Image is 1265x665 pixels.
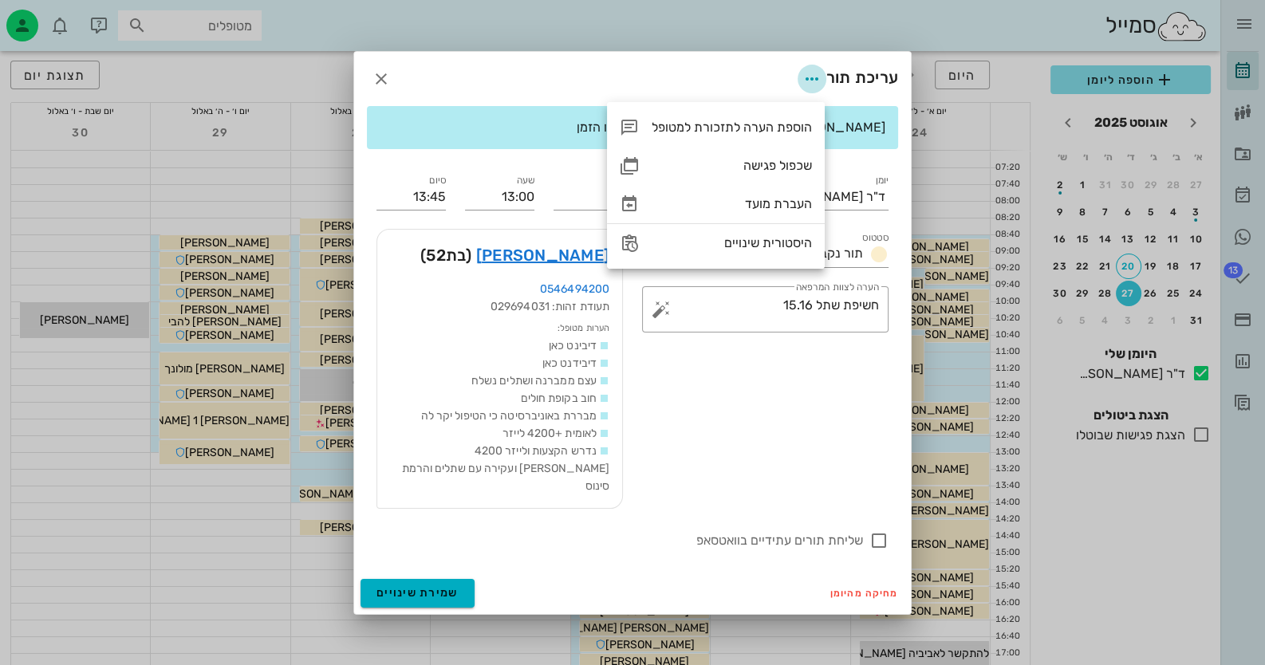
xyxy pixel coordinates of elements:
span: [PERSON_NAME], ליומן זה יש אירועים נוספים באותו הזמן [577,120,885,135]
button: מחיקה מהיומן [824,582,904,604]
label: יומן [876,175,889,187]
label: הערה לצוות המרפאה [796,281,879,293]
div: היסטורית שינויים [652,235,812,250]
span: דיבידנט כאן [542,356,597,370]
button: שמירת שינויים [361,579,475,608]
small: הערות מטופל: [558,323,609,333]
a: [PERSON_NAME] [476,242,609,268]
label: סטטוס [862,232,889,244]
div: העברת מועד [652,196,812,211]
span: מבררת באוניברסיטה כי הטיפול יקר לה [421,409,597,423]
span: מחיקה מהיומן [830,588,898,599]
span: דיבינט כאן [549,339,597,352]
span: נדרש הקצעות ולייזר 4200 [PERSON_NAME] ועקירה עם שתלים והרמת סינוס [399,444,609,493]
label: שעה [517,175,535,187]
span: (בת ) [420,242,472,268]
span: חוב בקופת חולים [521,392,597,405]
div: עריכת תור [798,65,898,93]
span: תור נקבע [813,246,863,261]
span: שמירת שינויים [376,586,459,600]
label: סיום [429,175,446,187]
div: שכפול פגישה [652,158,812,173]
a: 0546494200 [540,282,609,296]
label: שליחת תורים עתידיים בוואטסאפ [376,533,863,549]
div: הוספת הערה לתזכורת למטופל [652,120,812,135]
span: לאומית +4200 לייזר [502,427,597,440]
span: עצם ממברנה ושתלים נשלח [471,374,597,388]
span: 52 [426,246,446,265]
div: תעודת זהות: 029694031 [390,298,609,316]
